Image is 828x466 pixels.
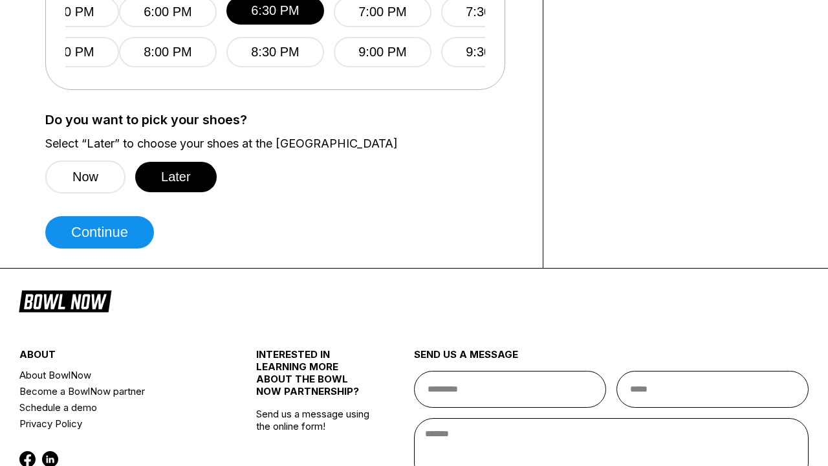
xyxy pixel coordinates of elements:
div: INTERESTED IN LEARNING MORE ABOUT THE BOWL NOW PARTNERSHIP? [256,348,375,408]
a: Privacy Policy [19,416,217,432]
a: About BowlNow [19,367,217,383]
label: Do you want to pick your shoes? [45,113,523,127]
div: about [19,348,217,367]
button: 8:30 PM [226,37,324,67]
button: Continue [45,216,154,249]
button: Now [45,161,125,194]
button: 9:30 PM [441,37,539,67]
button: 8:00 PM [119,37,217,67]
label: Select “Later” to choose your shoes at the [GEOGRAPHIC_DATA] [45,137,523,151]
button: Later [135,162,217,192]
button: 9:00 PM [334,37,431,67]
a: Become a BowlNow partner [19,383,217,399]
button: 5:30 PM [21,37,119,67]
div: send us a message [414,348,809,371]
a: Schedule a demo [19,399,217,416]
